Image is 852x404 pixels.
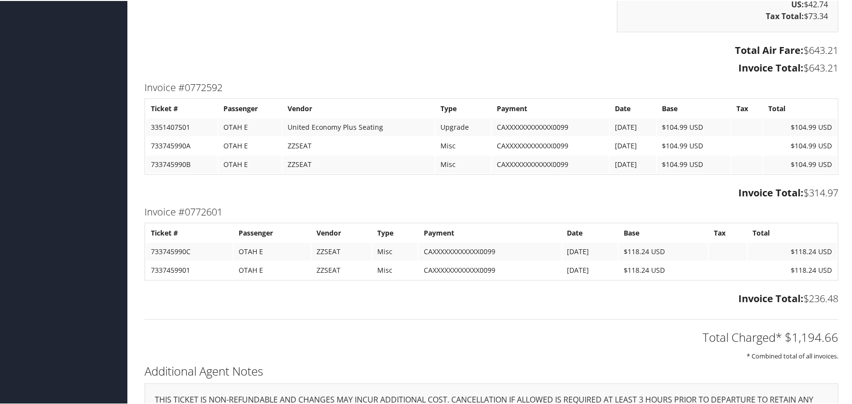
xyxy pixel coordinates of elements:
th: Ticket # [146,223,233,241]
th: Payment [419,223,561,241]
h2: Additional Agent Notes [145,362,838,379]
strong: Invoice Total: [738,185,803,198]
td: $104.99 USD [763,136,837,154]
td: CAXXXXXXXXXXXX0099 [419,242,561,260]
td: ZZSEAT [283,155,435,172]
th: Type [372,223,418,241]
td: ZZSEAT [283,136,435,154]
td: $118.24 USD [748,261,837,278]
td: CAXXXXXXXXXXXX0099 [492,155,609,172]
h2: Total Charged* $1,194.66 [145,328,838,345]
td: [DATE] [610,155,656,172]
strong: Total Air Fare: [735,43,803,56]
td: Upgrade [436,118,490,135]
th: Date [610,99,656,117]
td: ZZSEAT [312,242,371,260]
strong: Invoice Total: [738,291,803,304]
td: OTAH E [234,261,311,278]
td: 733745990B [146,155,218,172]
h3: Invoice #0772592 [145,80,838,94]
th: Vendor [283,99,435,117]
th: Passenger [219,99,282,117]
td: $118.24 USD [619,261,708,278]
td: $104.99 USD [657,118,730,135]
td: Misc [436,155,490,172]
td: CAXXXXXXXXXXXX0099 [419,261,561,278]
td: [DATE] [562,261,618,278]
td: OTAH E [234,242,311,260]
th: Payment [492,99,609,117]
th: Base [657,99,730,117]
td: United Economy Plus Seating [283,118,435,135]
h3: $643.21 [145,60,838,74]
th: Vendor [312,223,371,241]
td: Misc [372,242,418,260]
strong: Invoice Total: [738,60,803,73]
th: Passenger [234,223,311,241]
th: Date [562,223,618,241]
h3: $236.48 [145,291,838,305]
h3: $314.97 [145,185,838,199]
td: [DATE] [562,242,618,260]
th: Total [763,99,837,117]
th: Type [436,99,490,117]
td: 7337459901 [146,261,233,278]
th: Tax [731,99,762,117]
td: 733745990C [146,242,233,260]
td: 733745990A [146,136,218,154]
td: Misc [436,136,490,154]
td: CAXXXXXXXXXXXX0099 [492,118,609,135]
td: CAXXXXXXXXXXXX0099 [492,136,609,154]
td: $104.99 USD [657,155,730,172]
td: [DATE] [610,118,656,135]
td: [DATE] [610,136,656,154]
td: OTAH E [219,136,282,154]
td: $118.24 USD [619,242,708,260]
td: $104.99 USD [657,136,730,154]
td: $118.24 USD [748,242,837,260]
h3: Invoice #0772601 [145,204,838,218]
td: ZZSEAT [312,261,371,278]
td: 3351407501 [146,118,218,135]
td: $104.99 USD [763,118,837,135]
td: $104.99 USD [763,155,837,172]
small: * Combined total of all invoices. [747,351,838,359]
th: Ticket # [146,99,218,117]
td: OTAH E [219,155,282,172]
th: Base [619,223,708,241]
strong: Tax Total: [766,10,804,21]
th: Total [748,223,837,241]
h3: $643.21 [145,43,838,56]
td: OTAH E [219,118,282,135]
th: Tax [709,223,747,241]
td: Misc [372,261,418,278]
